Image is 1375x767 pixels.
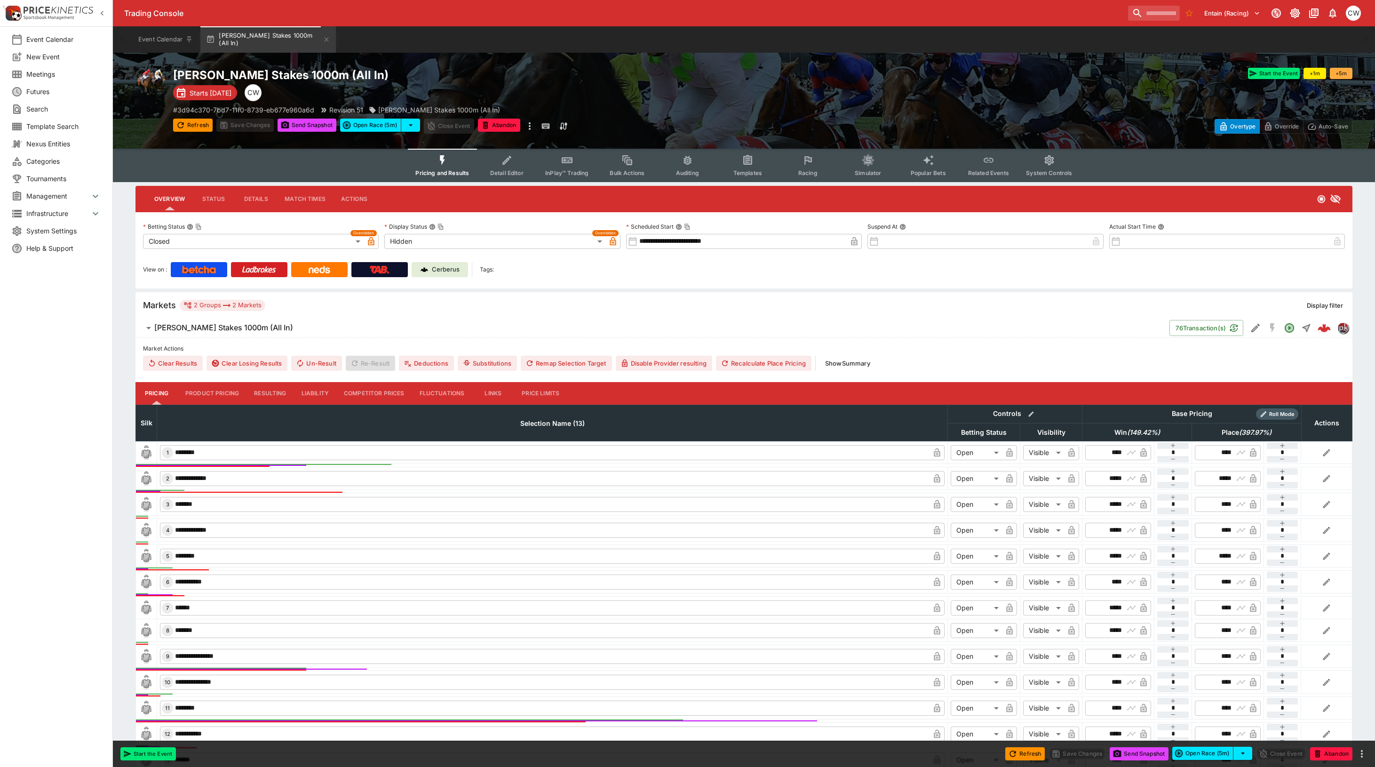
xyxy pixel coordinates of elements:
span: 1 [165,449,171,456]
th: Silk [136,405,157,441]
p: Copy To Clipboard [173,105,314,115]
img: blank-silk.png [139,623,154,638]
span: 9 [164,653,171,660]
p: Auto-Save [1319,121,1348,131]
div: Open [951,523,1002,538]
em: ( 397.97 %) [1239,427,1272,438]
div: Visible [1023,523,1064,538]
img: Betcha [182,266,216,273]
span: 5 [164,553,171,559]
div: Open [951,471,1002,486]
span: System Controls [1026,169,1072,176]
div: Visible [1023,549,1064,564]
button: Toggle light/dark mode [1287,5,1303,22]
div: Visible [1023,575,1064,590]
button: Product Pricing [178,382,246,405]
button: Match Times [277,188,333,210]
div: Visible [1023,649,1064,664]
span: Overridden [353,230,374,236]
button: Display filter [1301,298,1349,313]
em: ( 149.42 %) [1127,427,1160,438]
button: Override [1259,119,1303,134]
img: blank-silk.png [139,445,154,460]
span: Un-Result [291,356,342,371]
span: Overridden [595,230,616,236]
span: Futures [26,87,101,96]
a: Cerberus [412,262,468,277]
img: PriceKinetics Logo [3,4,22,23]
button: Price Limits [514,382,567,405]
button: Deductions [399,356,454,371]
p: Betting Status [143,223,185,231]
h6: [PERSON_NAME] Stakes 1000m (All In) [154,323,293,333]
button: Pricing [135,382,178,405]
button: Straight [1298,320,1315,336]
button: select merge strategy [401,119,420,132]
button: 76Transaction(s) [1169,320,1243,336]
span: Simulator [855,169,881,176]
button: Display StatusCopy To Clipboard [429,224,436,230]
img: PriceKinetics [24,7,93,14]
svg: Open [1284,322,1295,334]
svg: Closed [1317,194,1326,204]
div: pricekinetics [1337,322,1349,334]
div: Start From [1215,119,1352,134]
span: Betting Status [951,427,1017,438]
button: Abandon [478,119,520,132]
button: Send Snapshot [1110,747,1168,760]
button: Start the Event [1248,68,1300,79]
img: Neds [309,266,330,273]
span: Mark an event as closed and abandoned. [478,120,520,129]
div: Visible [1023,471,1064,486]
button: select merge strategy [1233,747,1252,760]
button: Edit Detail [1247,320,1264,336]
img: blank-silk.png [139,600,154,615]
span: Infrastructure [26,208,90,218]
img: blank-silk.png [139,649,154,664]
button: [PERSON_NAME] Stakes 1000m (All In) [200,26,336,53]
img: Ladbrokes [242,266,276,273]
div: Open [951,445,1002,460]
div: Hidden [384,234,605,249]
button: Event Calendar [133,26,199,53]
button: Refresh [1005,747,1045,760]
span: Meetings [26,69,101,79]
img: Cerberus [421,266,428,273]
button: Send Snapshot [278,119,336,132]
span: 12 [163,731,172,737]
span: Win(149.42%) [1104,427,1170,438]
div: Trading Console [124,8,1124,18]
button: Connected to PK [1268,5,1285,22]
label: Market Actions [143,342,1345,356]
button: SGM Disabled [1264,320,1281,336]
button: Liability [294,382,336,405]
button: Clear Results [143,356,203,371]
div: Open [951,497,1002,512]
div: Chris Winter [245,84,262,101]
th: Controls [948,405,1082,423]
p: Actual Start Time [1109,223,1156,231]
img: horse_racing.png [135,68,166,98]
button: +5m [1330,68,1352,79]
button: Open [1281,320,1298,336]
img: Sportsbook Management [24,16,74,20]
button: Betting StatusCopy To Clipboard [187,224,193,230]
span: Pricing and Results [415,169,469,176]
span: New Event [26,52,101,62]
span: Template Search [26,121,101,131]
button: Christopher Winter [1343,3,1364,24]
div: Visible [1023,727,1064,742]
div: Open [951,675,1002,690]
button: Open Race (5m) [340,119,401,132]
div: Visible [1023,445,1064,460]
button: Links [472,382,514,405]
img: logo-cerberus--red.svg [1318,321,1331,335]
button: Actual Start Time [1158,224,1164,230]
h2: Copy To Clipboard [173,68,763,82]
span: InPlay™ Trading [545,169,588,176]
button: Select Tenant [1199,6,1266,21]
span: Mark an event as closed and abandoned. [1310,748,1352,758]
div: split button [340,119,420,132]
button: Start the Event [120,747,176,760]
span: 4 [164,527,171,534]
